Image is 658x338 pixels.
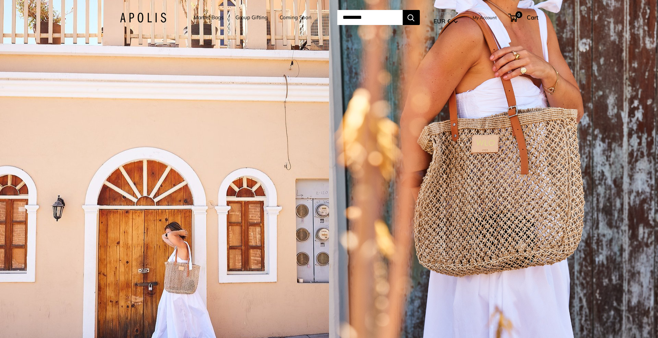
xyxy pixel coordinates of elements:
[280,13,312,22] a: Coming Soon
[235,13,268,22] a: Group Gifting
[509,12,538,23] a: 0 Cart
[434,17,451,25] span: EUR €
[434,16,458,27] button: EUR €
[194,13,223,22] a: Market Bags
[403,10,420,25] button: Search
[473,13,497,22] a: My Account
[337,10,403,25] input: Search...
[515,11,522,18] span: 0
[434,8,458,18] span: Currency
[527,14,538,21] span: Cart
[120,13,166,23] img: Apolis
